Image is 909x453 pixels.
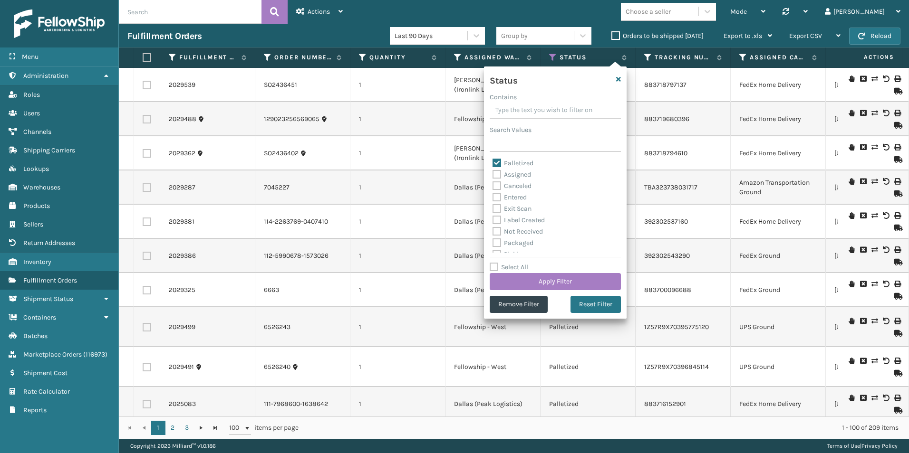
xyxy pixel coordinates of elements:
i: Mark as Shipped [894,190,900,197]
label: Search Values [490,125,532,135]
td: Palletized [541,387,636,421]
span: Shipment Cost [23,369,68,377]
i: Void Label [883,318,889,324]
a: 111-7968600-1638642 [264,399,328,409]
i: Change shipping [871,75,877,82]
span: items per page [229,421,299,435]
div: Choose a seller [626,7,671,17]
td: FedEx Ground [731,239,826,273]
i: Cancel Fulfillment Order [860,358,866,364]
td: Fellowship - West [445,347,541,387]
i: Print Label [894,246,900,253]
a: TBA323738031717 [644,183,697,191]
i: On Hold [849,281,854,287]
i: Change shipping [871,110,877,116]
input: Type the text you wish to filter on [490,102,621,119]
td: UPS Ground [731,307,826,347]
td: Fellowship - East [445,102,541,136]
i: Cancel Fulfillment Order [860,395,866,401]
span: Export CSV [789,32,822,40]
i: Mark as Shipped [894,122,900,129]
i: Print Label [894,318,900,324]
span: Lookups [23,165,49,173]
i: On Hold [849,178,854,185]
span: Return Addresses [23,239,75,247]
label: Not Received [493,227,543,236]
i: Cancel Fulfillment Order [860,318,866,324]
span: Warehouses [23,183,60,191]
i: Change shipping [871,281,877,287]
i: Cancel Fulfillment Order [860,178,866,185]
div: Group by [501,31,528,41]
div: 1 - 100 of 209 items [312,423,899,433]
a: 883700096688 [644,286,691,294]
td: 1 [350,387,445,421]
div: | [827,439,898,453]
a: 7045227 [264,183,290,192]
td: Fellowship - West [445,307,541,347]
td: [PERSON_NAME] (Ironlink Logistics) [445,68,541,102]
label: Orders to be shipped [DATE] [611,32,704,40]
i: Mark as Shipped [894,156,900,163]
a: 2 [165,421,180,435]
a: 6663 [264,285,279,295]
label: Canceled [493,182,532,190]
i: Print Label [894,178,900,185]
i: Print Label [894,110,900,116]
a: 129023256569065 [264,114,319,124]
a: 2029488 [169,114,196,124]
label: Exit Scan [493,205,532,213]
i: Cancel Fulfillment Order [860,110,866,116]
label: Tracking Number [655,53,712,62]
i: Mark as Shipped [894,88,900,94]
i: Cancel Fulfillment Order [860,212,866,219]
td: Dallas (Peak Logistics) [445,205,541,239]
label: Contains [490,92,517,102]
td: 1 [350,170,445,205]
i: On Hold [849,110,854,116]
a: SO2436402 [264,149,299,158]
button: Reload [849,28,900,45]
i: Print Label [894,358,900,364]
a: 883718797137 [644,81,687,89]
td: Dallas (Peak Logistics) [445,273,541,307]
label: Order Number [274,53,332,62]
a: 883716152901 [644,400,686,408]
a: 1Z57R9X70395775120 [644,323,709,331]
span: Actions [834,49,900,65]
td: [PERSON_NAME] (Ironlink Logistics) [445,136,541,170]
label: Assigned [493,170,531,179]
span: Shipping Carriers [23,146,75,154]
i: Void Label [883,110,889,116]
i: Change shipping [871,318,877,324]
i: Void Label [883,178,889,185]
i: Void Label [883,395,889,401]
span: Batches [23,332,48,340]
td: Palletized [541,307,636,347]
i: On Hold [849,75,854,82]
a: 112-5990678-1573026 [264,251,329,261]
i: Cancel Fulfillment Order [860,144,866,151]
span: Products [23,202,50,210]
i: Change shipping [871,178,877,185]
i: Void Label [883,75,889,82]
td: FedEx Home Delivery [731,136,826,170]
a: Go to the next page [194,421,208,435]
span: Sellers [23,220,43,228]
i: Mark as Shipped [894,370,900,377]
i: On Hold [849,395,854,401]
a: 392302537160 [644,217,688,226]
i: Void Label [883,281,889,287]
td: Dallas (Peak Logistics) [445,387,541,421]
span: Mode [730,8,747,16]
a: Go to the last page [208,421,222,435]
span: Export to .xls [724,32,762,40]
a: 2029325 [169,285,195,295]
label: Assigned Carrier Service [750,53,807,62]
i: Change shipping [871,212,877,219]
a: 2029499 [169,322,195,332]
td: FedEx Home Delivery [731,387,826,421]
i: Void Label [883,246,889,253]
i: Void Label [883,212,889,219]
label: Picking [493,250,526,258]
